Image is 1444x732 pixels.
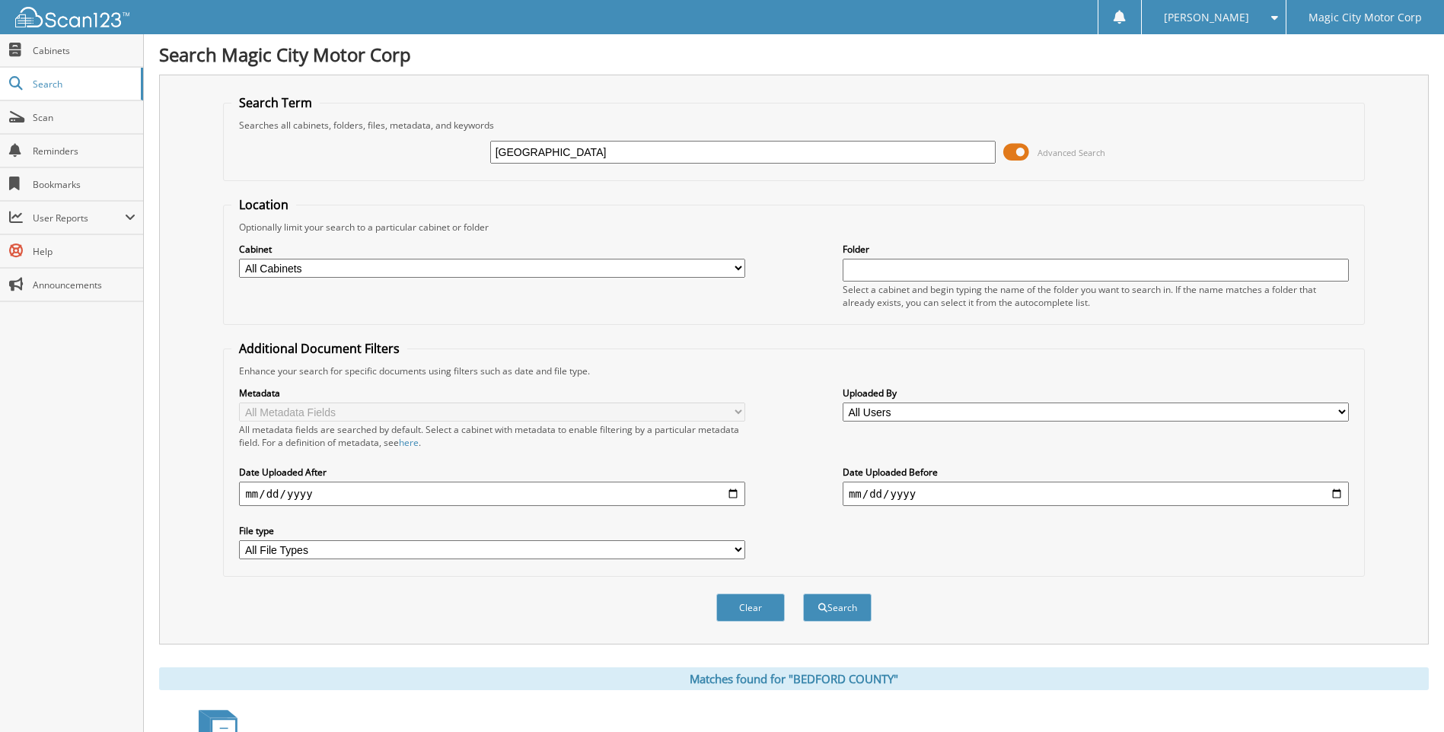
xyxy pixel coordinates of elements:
iframe: Chat Widget [1368,659,1444,732]
button: Clear [716,594,785,622]
label: Metadata [239,387,745,399]
legend: Additional Document Filters [231,340,407,357]
span: Magic City Motor Corp [1309,13,1422,22]
div: Optionally limit your search to a particular cabinet or folder [231,221,1356,234]
img: scan123-logo-white.svg [15,7,129,27]
label: Uploaded By [843,387,1349,399]
span: Advanced Search [1038,147,1105,158]
input: end [843,482,1349,506]
div: Searches all cabinets, folders, files, metadata, and keywords [231,119,1356,132]
label: Cabinet [239,243,745,256]
label: Date Uploaded After [239,466,745,479]
div: Select a cabinet and begin typing the name of the folder you want to search in. If the name match... [843,283,1349,309]
span: User Reports [33,212,125,224]
span: Help [33,245,135,258]
div: All metadata fields are searched by default. Select a cabinet with metadata to enable filtering b... [239,423,745,449]
span: Scan [33,111,135,124]
span: [PERSON_NAME] [1164,13,1249,22]
legend: Location [231,196,296,213]
div: Matches found for "BEDFORD COUNTY" [159,667,1429,690]
span: Cabinets [33,44,135,57]
span: Bookmarks [33,178,135,191]
h1: Search Magic City Motor Corp [159,42,1429,67]
label: Date Uploaded Before [843,466,1349,479]
span: Announcements [33,278,135,291]
a: here [399,436,419,449]
div: Enhance your search for specific documents using filters such as date and file type. [231,364,1356,377]
label: File type [239,524,745,537]
label: Folder [843,243,1349,256]
span: Reminders [33,145,135,158]
input: start [239,482,745,506]
span: Search [33,78,133,91]
button: Search [803,594,872,622]
legend: Search Term [231,94,320,111]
